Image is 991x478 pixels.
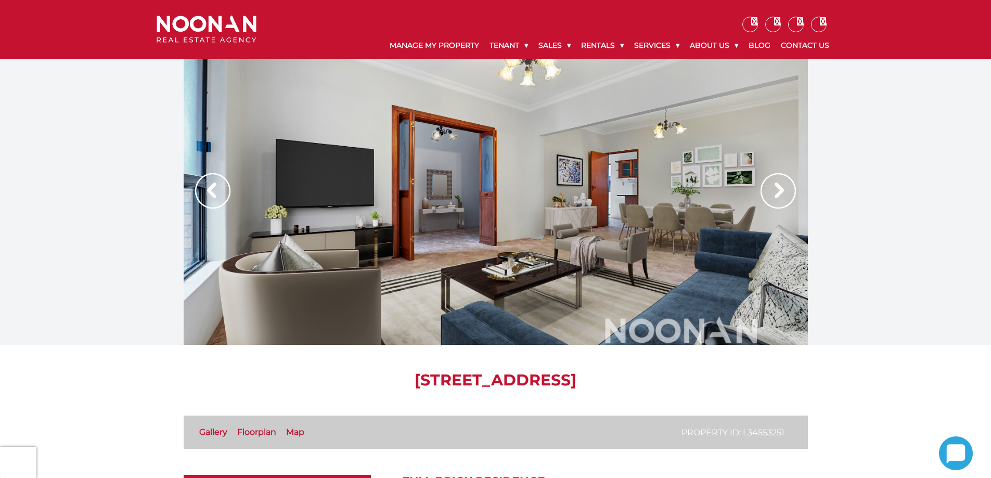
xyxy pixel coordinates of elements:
[685,32,743,59] a: About Us
[743,32,776,59] a: Blog
[629,32,685,59] a: Services
[184,371,808,390] h1: [STREET_ADDRESS]
[681,426,784,439] p: Property ID: L34553251
[195,173,230,209] img: Arrow slider
[157,16,256,43] img: Noonan Real Estate Agency
[286,427,304,437] a: Map
[576,32,629,59] a: Rentals
[384,32,484,59] a: Manage My Property
[237,427,276,437] a: Floorplan
[199,427,227,437] a: Gallery
[776,32,834,59] a: Contact Us
[484,32,533,59] a: Tenant
[761,173,796,209] img: Arrow slider
[533,32,576,59] a: Sales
